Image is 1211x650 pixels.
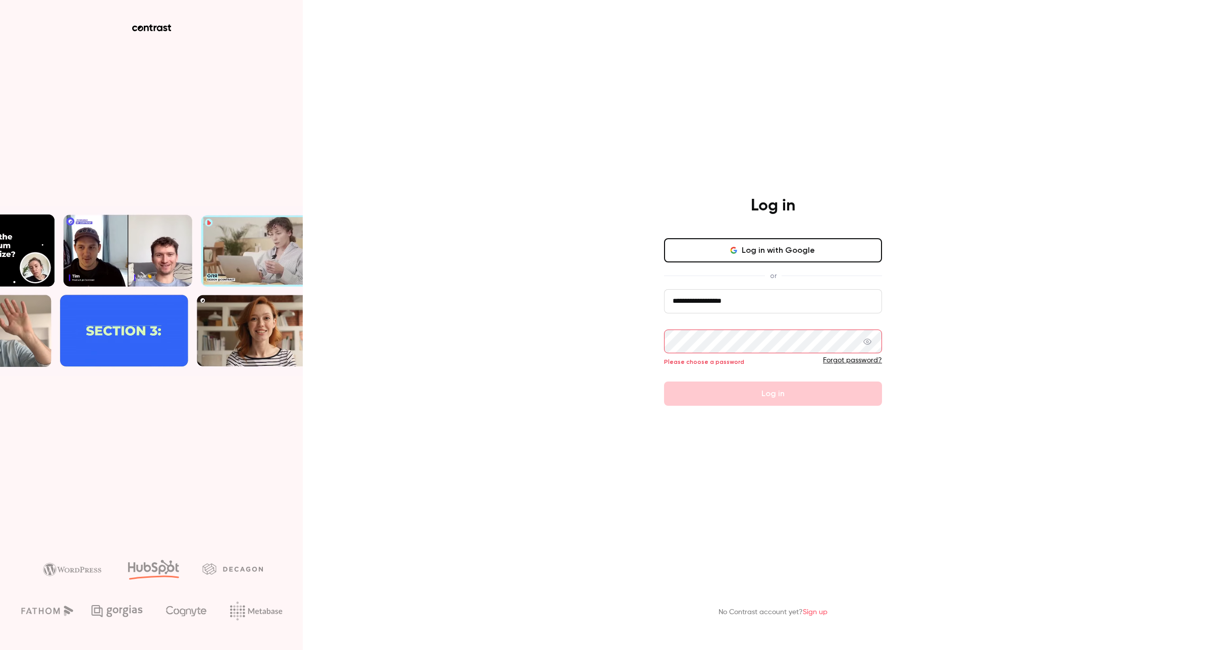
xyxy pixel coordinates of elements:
[823,357,882,364] a: Forgot password?
[719,607,828,618] p: No Contrast account yet?
[751,196,795,216] h4: Log in
[664,238,882,262] button: Log in with Google
[202,563,263,574] img: decagon
[803,609,828,616] a: Sign up
[765,270,782,281] span: or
